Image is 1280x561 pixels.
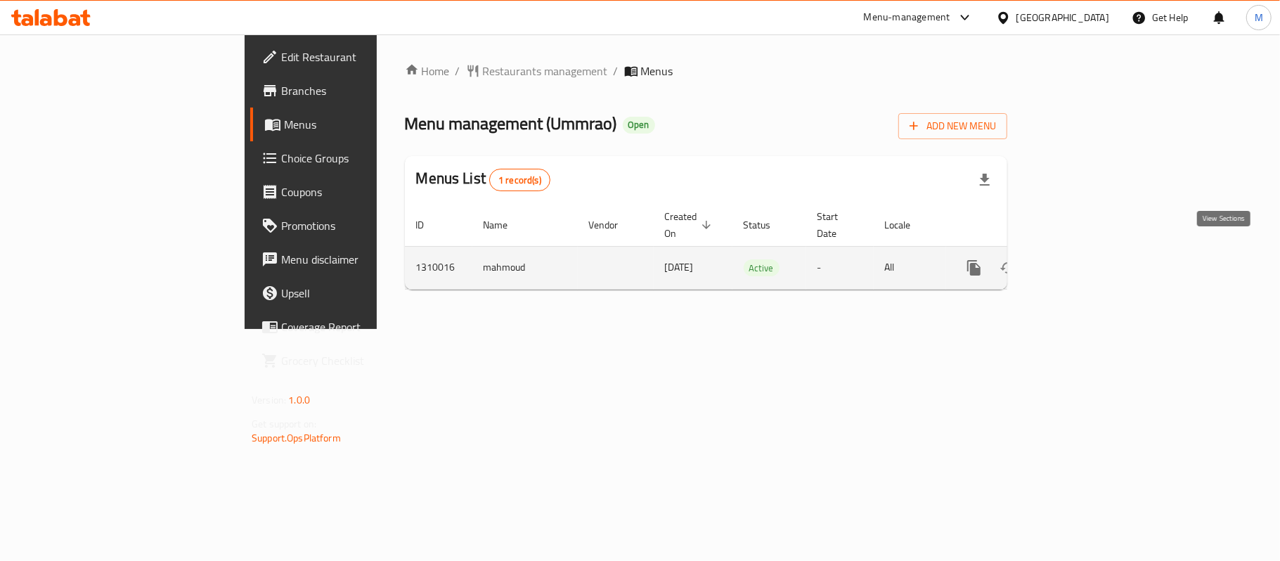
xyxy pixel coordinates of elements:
td: All [874,246,946,289]
span: [DATE] [665,258,694,276]
button: Add New Menu [898,113,1007,139]
span: Menu management ( Ummrao ) [405,108,617,139]
div: Total records count [489,169,550,191]
nav: breadcrumb [405,63,1007,79]
span: Status [744,217,789,233]
span: Get support on: [252,415,316,433]
div: Open [623,117,655,134]
span: Grocery Checklist [281,352,447,369]
span: Open [623,119,655,131]
th: Actions [946,204,1104,247]
span: Edit Restaurant [281,49,447,65]
div: Menu-management [864,9,950,26]
span: 1 record(s) [490,174,550,187]
span: Add New Menu [910,117,996,135]
span: Created On [665,208,716,242]
span: M [1255,10,1263,25]
button: Change Status [991,251,1025,285]
td: - [806,246,874,289]
span: Branches [281,82,447,99]
div: Export file [968,163,1002,197]
span: Coverage Report [281,318,447,335]
table: enhanced table [405,204,1104,290]
span: Locale [885,217,929,233]
a: Grocery Checklist [250,344,458,378]
li: / [614,63,619,79]
a: Upsell [250,276,458,310]
a: Coupons [250,175,458,209]
span: Restaurants management [483,63,608,79]
a: Restaurants management [466,63,608,79]
span: ID [416,217,443,233]
span: Vendor [589,217,637,233]
span: Version: [252,391,286,409]
span: Menu disclaimer [281,251,447,268]
span: Active [744,260,780,276]
a: Choice Groups [250,141,458,175]
td: mahmoud [472,246,578,289]
span: Choice Groups [281,150,447,167]
span: 1.0.0 [288,391,310,409]
span: Menus [641,63,673,79]
a: Coverage Report [250,310,458,344]
a: Edit Restaurant [250,40,458,74]
a: Menus [250,108,458,141]
span: Promotions [281,217,447,234]
a: Menu disclaimer [250,243,458,276]
span: Start Date [817,208,857,242]
a: Support.OpsPlatform [252,429,341,447]
a: Branches [250,74,458,108]
button: more [957,251,991,285]
span: Menus [284,116,447,133]
div: Active [744,259,780,276]
a: Promotions [250,209,458,243]
span: Coupons [281,183,447,200]
span: Name [484,217,526,233]
h2: Menus List [416,168,550,191]
span: Upsell [281,285,447,302]
div: [GEOGRAPHIC_DATA] [1016,10,1109,25]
